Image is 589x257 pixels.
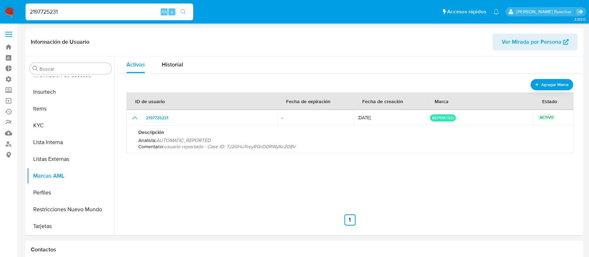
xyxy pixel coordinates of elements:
span: s [171,8,173,15]
button: Listas Externas [27,151,114,167]
button: Tarjetas [27,218,114,235]
button: Restricciones Nuevo Mundo [27,201,114,218]
button: Marcas AML [27,167,114,184]
button: KYC [27,117,114,134]
button: Ver Mirada por Persona [493,34,578,50]
span: Ver Mirada por Persona [502,34,561,50]
input: Buscar usuario o caso... [26,7,193,16]
input: Buscar [39,66,109,72]
button: Perfiles [27,184,114,201]
a: Notificaciones [493,9,499,15]
button: search-icon [176,7,190,17]
button: Insurtech [27,84,114,100]
button: Lista Interna [27,134,114,151]
p: camila.tresguerres@mercadolibre.com [516,8,574,15]
span: Accesos rápidos [447,8,486,15]
a: Salir [576,8,584,15]
span: Alt [161,8,167,15]
button: Items [27,100,114,117]
h1: Contactos [31,246,578,253]
button: Buscar [32,66,38,71]
h1: Información de Usuario [31,38,89,45]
